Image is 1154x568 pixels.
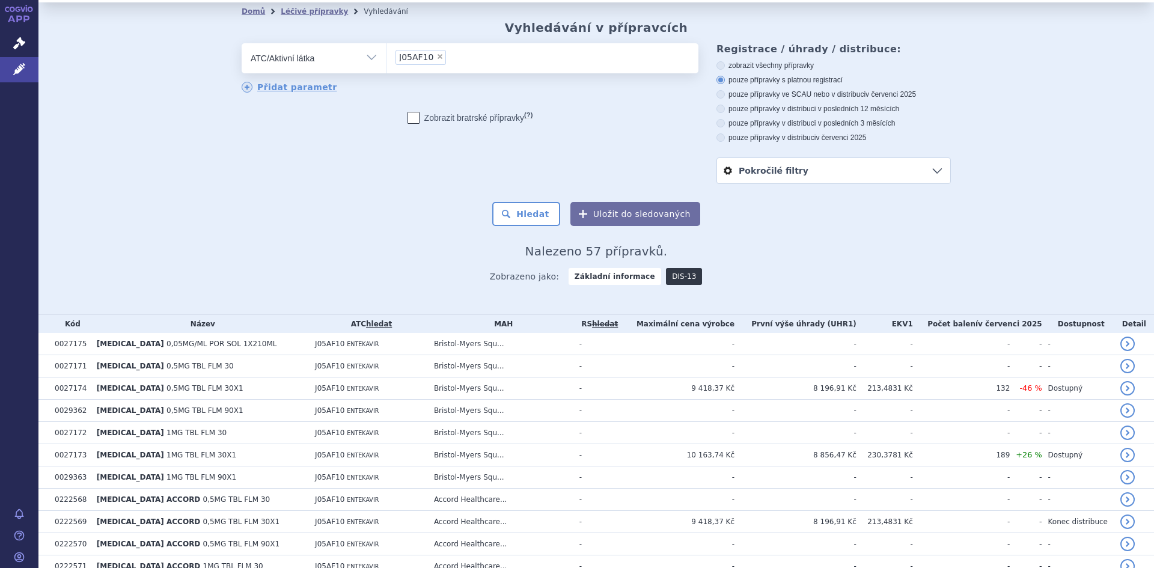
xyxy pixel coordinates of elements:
[364,2,424,20] li: Vyhledávání
[592,320,618,328] a: vyhledávání neobsahuje žádnou platnou referenční skupinu
[573,489,620,511] td: -
[97,495,201,504] span: [MEDICAL_DATA] ACCORD
[428,444,573,466] td: Bristol-Myers Squ...
[620,489,734,511] td: -
[716,133,951,142] label: pouze přípravky v distribuci
[620,444,734,466] td: 10 163,74 Kč
[347,408,379,414] span: ENTEKAVIR
[1042,511,1114,533] td: Konec distribuce
[1042,377,1114,400] td: Dostupný
[347,385,379,392] span: ENTEKAVIR
[856,400,913,422] td: -
[347,474,379,481] span: ENTEKAVIR
[49,333,91,355] td: 0027175
[49,489,91,511] td: 0222568
[856,422,913,444] td: -
[734,400,856,422] td: -
[1042,315,1114,333] th: Dostupnost
[716,61,951,70] label: zobrazit všechny přípravky
[428,400,573,422] td: Bristol-Myers Squ...
[913,355,1010,377] td: -
[573,315,620,333] th: RS
[1010,400,1042,422] td: -
[428,315,573,333] th: MAH
[1010,466,1042,489] td: -
[347,519,379,525] span: ENTEKAVIR
[856,315,913,333] th: EKV1
[620,333,734,355] td: -
[1120,515,1135,529] a: detail
[573,377,620,400] td: -
[315,518,344,526] span: J05AF10
[408,112,533,124] label: Zobrazit bratrské přípravky
[281,7,348,16] a: Léčivé přípravky
[166,406,243,415] span: 0,5MG TBL FLM 90X1
[1042,466,1114,489] td: -
[1010,533,1042,555] td: -
[573,533,620,555] td: -
[978,320,1042,328] span: v červenci 2025
[347,341,379,347] span: ENTEKAVIR
[203,540,280,548] span: 0,5MG TBL FLM 90X1
[1019,383,1042,392] span: -46 %
[49,315,91,333] th: Kód
[734,489,856,511] td: -
[856,377,913,400] td: 213,4831 Kč
[1010,333,1042,355] td: -
[734,466,856,489] td: -
[49,533,91,555] td: 0222570
[166,362,234,370] span: 0,5MG TBL FLM 30
[97,518,201,526] span: [MEDICAL_DATA] ACCORD
[428,511,573,533] td: Accord Healthcare...
[573,333,620,355] td: -
[49,355,91,377] td: 0027171
[166,451,236,459] span: 1MG TBL FLM 30X1
[1042,533,1114,555] td: -
[913,533,1010,555] td: -
[49,466,91,489] td: 0029363
[573,400,620,422] td: -
[734,377,856,400] td: 8 196,91 Kč
[913,422,1010,444] td: -
[315,340,344,348] span: J05AF10
[717,158,950,183] a: Pokročilé filtry
[592,320,618,328] del: hledat
[1120,426,1135,440] a: detail
[49,377,91,400] td: 0027174
[865,90,916,99] span: v červenci 2025
[716,118,951,128] label: pouze přípravky v distribuci v posledních 3 měsících
[573,444,620,466] td: -
[97,384,164,392] span: [MEDICAL_DATA]
[315,540,344,548] span: J05AF10
[620,466,734,489] td: -
[856,333,913,355] td: -
[1120,448,1135,462] a: detail
[450,49,456,64] input: J05AF10
[166,429,227,437] span: 1MG TBL FLM 30
[315,429,344,437] span: J05AF10
[315,406,344,415] span: J05AF10
[347,541,379,548] span: ENTEKAVIR
[734,444,856,466] td: 8 856,47 Kč
[347,452,379,459] span: ENTEKAVIR
[428,355,573,377] td: Bristol-Myers Squ...
[315,451,344,459] span: J05AF10
[315,362,344,370] span: J05AF10
[816,133,866,142] span: v červenci 2025
[492,202,560,226] button: Hledat
[1042,333,1114,355] td: -
[1120,403,1135,418] a: detail
[573,466,620,489] td: -
[490,268,560,285] span: Zobrazeno jako:
[97,406,164,415] span: [MEDICAL_DATA]
[913,377,1010,400] td: 132
[366,320,392,328] a: hledat
[1010,511,1042,533] td: -
[347,363,379,370] span: ENTEKAVIR
[1120,381,1135,395] a: detail
[428,489,573,511] td: Accord Healthcare...
[49,400,91,422] td: 0029362
[620,377,734,400] td: 9 418,37 Kč
[1042,400,1114,422] td: -
[734,355,856,377] td: -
